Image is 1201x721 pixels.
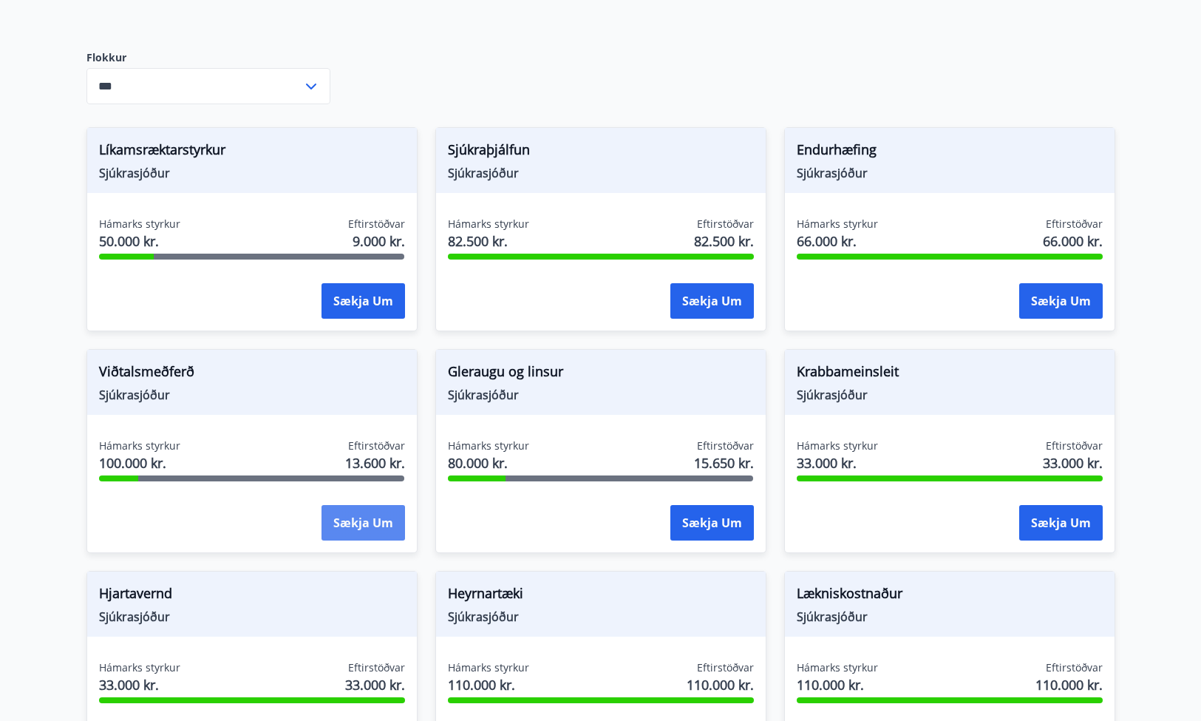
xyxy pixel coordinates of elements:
[99,165,405,181] span: Sjúkrasjóður
[697,439,754,453] span: Eftirstöðvar
[448,453,529,473] span: 80.000 kr.
[348,660,405,675] span: Eftirstöðvar
[694,453,754,473] span: 15.650 kr.
[697,217,754,231] span: Eftirstöðvar
[1046,660,1103,675] span: Eftirstöðvar
[99,140,405,165] span: Líkamsræktarstyrkur
[697,660,754,675] span: Eftirstöðvar
[448,439,529,453] span: Hámarks styrkur
[99,439,180,453] span: Hámarks styrkur
[99,453,180,473] span: 100.000 kr.
[99,609,405,625] span: Sjúkrasjóður
[1043,231,1103,251] span: 66.000 kr.
[670,283,754,319] button: Sækja um
[99,231,180,251] span: 50.000 kr.
[99,217,180,231] span: Hámarks styrkur
[1046,439,1103,453] span: Eftirstöðvar
[797,453,878,473] span: 33.000 kr.
[345,675,405,694] span: 33.000 kr.
[448,675,529,694] span: 110.000 kr.
[448,583,754,609] span: Heyrnartæki
[99,362,405,387] span: Viðtalsmeðferð
[448,660,529,675] span: Hámarks styrkur
[1019,283,1103,319] button: Sækja um
[448,140,754,165] span: Sjúkraþjálfun
[797,387,1103,403] span: Sjúkrasjóður
[348,439,405,453] span: Eftirstöðvar
[321,505,405,541] button: Sækja um
[99,583,405,609] span: Hjartavernd
[348,217,405,231] span: Eftirstöðvar
[99,387,405,403] span: Sjúkrasjóður
[797,609,1103,625] span: Sjúkrasjóður
[1019,505,1103,541] button: Sækja um
[448,231,529,251] span: 82.500 kr.
[797,439,878,453] span: Hámarks styrkur
[797,140,1103,165] span: Endurhæfing
[797,660,878,675] span: Hámarks styrkur
[1035,675,1103,694] span: 110.000 kr.
[448,609,754,625] span: Sjúkrasjóður
[797,231,878,251] span: 66.000 kr.
[797,675,878,694] span: 110.000 kr.
[448,217,529,231] span: Hámarks styrkur
[797,583,1103,609] span: Lækniskostnaður
[345,453,405,473] span: 13.600 kr.
[797,217,878,231] span: Hámarks styrkur
[797,165,1103,181] span: Sjúkrasjóður
[86,50,330,65] label: Flokkur
[694,231,754,251] span: 82.500 kr.
[1043,453,1103,473] span: 33.000 kr.
[448,165,754,181] span: Sjúkrasjóður
[448,362,754,387] span: Gleraugu og linsur
[321,283,405,319] button: Sækja um
[353,231,405,251] span: 9.000 kr.
[448,387,754,403] span: Sjúkrasjóður
[99,660,180,675] span: Hámarks styrkur
[1046,217,1103,231] span: Eftirstöðvar
[687,675,754,694] span: 110.000 kr.
[99,675,180,694] span: 33.000 kr.
[797,362,1103,387] span: Krabbameinsleit
[670,505,754,541] button: Sækja um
